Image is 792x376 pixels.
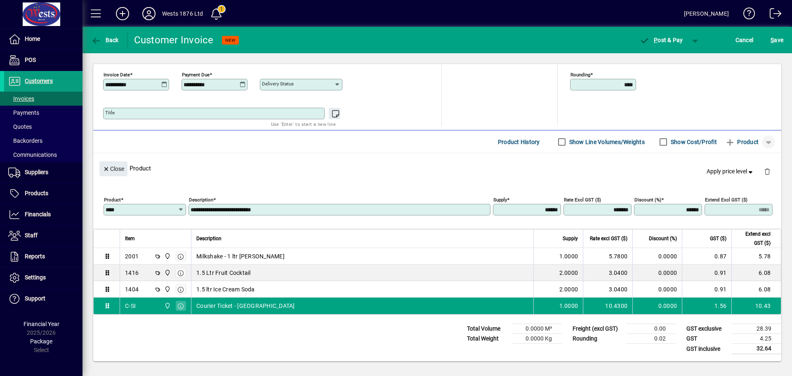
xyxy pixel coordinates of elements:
[498,135,540,149] span: Product History
[162,268,172,277] span: Wests Cordials
[669,138,717,146] label: Show Cost/Profit
[25,57,36,63] span: POS
[105,110,115,116] mat-label: Title
[632,248,682,265] td: 0.0000
[721,135,763,149] button: Product
[97,165,130,172] app-page-header-button: Close
[104,197,121,203] mat-label: Product
[568,334,626,344] td: Rounding
[25,211,51,218] span: Financials
[768,33,785,47] button: Save
[8,123,32,130] span: Quotes
[731,281,781,298] td: 6.08
[103,162,124,176] span: Close
[262,81,294,87] mat-label: Delivery status
[731,298,781,314] td: 10.43
[682,298,731,314] td: 1.56
[590,234,627,243] span: Rate excl GST ($)
[8,109,39,116] span: Payments
[25,295,45,302] span: Support
[588,302,627,310] div: 10.4300
[682,324,732,334] td: GST exclusive
[640,37,683,43] span: ost & Pay
[682,248,731,265] td: 0.87
[125,302,136,310] div: C-SI
[570,72,590,78] mat-label: Rounding
[588,285,627,293] div: 3.0400
[568,324,626,334] td: Freight (excl GST)
[559,302,578,310] span: 1.0000
[732,324,781,334] td: 28.39
[4,289,82,309] a: Support
[737,229,771,248] span: Extend excl GST ($)
[764,2,782,28] a: Logout
[559,285,578,293] span: 2.0000
[125,269,139,277] div: 1416
[634,197,661,203] mat-label: Discount (%)
[4,134,82,148] a: Backorders
[196,252,285,260] span: Milkshake - 1 ltr [PERSON_NAME]
[636,33,687,47] button: Post & Pay
[463,324,512,334] td: Total Volume
[125,234,135,243] span: Item
[196,234,222,243] span: Description
[771,33,783,47] span: ave
[512,324,562,334] td: 0.0000 M³
[495,135,543,149] button: Product History
[725,135,759,149] span: Product
[682,344,732,354] td: GST inclusive
[4,225,82,246] a: Staff
[8,151,57,158] span: Communications
[4,246,82,267] a: Reports
[4,92,82,106] a: Invoices
[93,153,781,183] div: Product
[136,6,162,21] button: Profile
[25,190,48,196] span: Products
[682,265,731,281] td: 0.91
[82,33,128,47] app-page-header-button: Back
[649,234,677,243] span: Discount (%)
[735,33,754,47] span: Cancel
[563,234,578,243] span: Supply
[271,119,336,129] mat-hint: Use 'Enter' to start a new line
[710,234,726,243] span: GST ($)
[4,267,82,288] a: Settings
[771,37,774,43] span: S
[25,274,46,281] span: Settings
[25,253,45,260] span: Reports
[559,252,578,260] span: 1.0000
[4,29,82,50] a: Home
[4,148,82,162] a: Communications
[182,72,210,78] mat-label: Payment due
[731,248,781,265] td: 5.78
[99,161,127,176] button: Close
[89,33,121,47] button: Back
[189,197,213,203] mat-label: Description
[196,302,295,310] span: Courier Ticket - [GEOGRAPHIC_DATA]
[559,269,578,277] span: 2.0000
[162,301,172,310] span: Wests Cordials
[757,161,777,181] button: Delete
[4,204,82,225] a: Financials
[684,7,729,20] div: [PERSON_NAME]
[91,37,119,43] span: Back
[733,33,756,47] button: Cancel
[25,169,48,175] span: Suppliers
[4,50,82,71] a: POS
[705,197,747,203] mat-label: Extend excl GST ($)
[757,168,777,175] app-page-header-button: Delete
[626,334,676,344] td: 0.02
[8,137,42,144] span: Backorders
[564,197,601,203] mat-label: Rate excl GST ($)
[732,334,781,344] td: 4.25
[4,162,82,183] a: Suppliers
[682,281,731,298] td: 0.91
[588,269,627,277] div: 3.0400
[25,78,53,84] span: Customers
[125,252,139,260] div: 2001
[632,298,682,314] td: 0.0000
[512,334,562,344] td: 0.0000 Kg
[225,38,236,43] span: NEW
[654,37,658,43] span: P
[707,167,754,176] span: Apply price level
